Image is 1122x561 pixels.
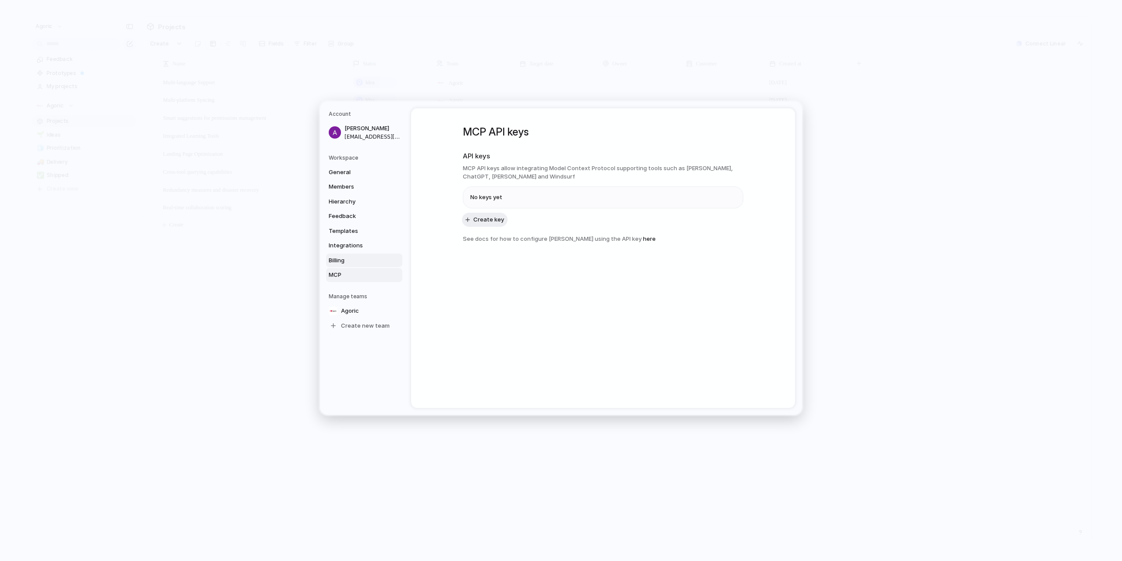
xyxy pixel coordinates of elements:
a: Templates [326,224,402,238]
a: Billing [326,253,402,267]
a: Hierarchy [326,194,402,208]
a: Members [326,180,402,194]
button: Create key [462,212,508,226]
a: Feedback [326,209,402,223]
h1: MCP API keys [463,124,743,140]
span: Members [329,182,385,191]
span: MCP [329,271,385,279]
span: Hierarchy [329,197,385,206]
a: here [643,235,656,242]
a: [PERSON_NAME][EMAIL_ADDRESS][DOMAIN_NAME] [326,121,402,143]
span: No keys yet [470,193,502,202]
h3: See docs for how to configure [PERSON_NAME] using the API key [463,234,743,243]
h5: Account [329,110,402,118]
h5: Manage teams [329,292,402,300]
span: Agoric [341,307,359,315]
span: Billing [329,256,385,264]
span: [EMAIL_ADDRESS][DOMAIN_NAME] [344,132,401,140]
span: Feedback [329,212,385,221]
a: MCP [326,268,402,282]
a: Agoric [326,304,402,318]
span: [PERSON_NAME] [344,124,401,133]
a: Integrations [326,239,402,253]
span: Create key [473,215,504,224]
a: General [326,165,402,179]
h2: API keys [463,151,743,161]
h5: Workspace [329,154,402,161]
h3: MCP API keys allow integrating Model Context Protocol supporting tools such as [PERSON_NAME], Cha... [463,164,743,181]
a: Create new team [326,318,402,332]
span: Integrations [329,241,385,250]
span: Templates [329,226,385,235]
span: Create new team [341,322,390,330]
span: General [329,168,385,176]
